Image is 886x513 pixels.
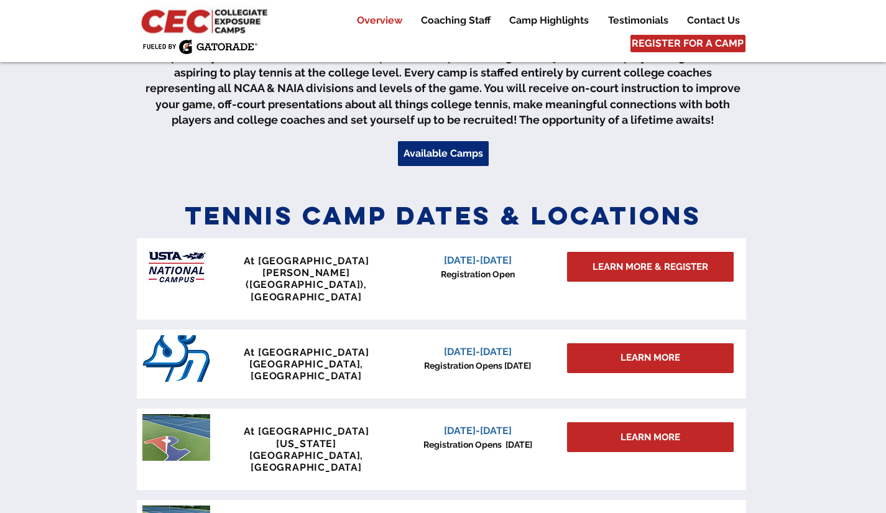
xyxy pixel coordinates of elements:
span: Registration Open [441,269,515,279]
span: [PERSON_NAME] ([GEOGRAPHIC_DATA]), [GEOGRAPHIC_DATA] [246,267,367,302]
span: At [GEOGRAPHIC_DATA] [244,255,369,267]
p: Coaching Staff [415,13,497,28]
span: Registration Opens [DATE] [424,361,531,371]
a: LEARN MORE & REGISTER [567,252,734,282]
nav: Site [338,13,749,28]
span: [DATE]-[DATE] [444,346,512,358]
span: Tennis Camp Dates & Locations [185,200,702,231]
span: [GEOGRAPHIC_DATA], [GEOGRAPHIC_DATA] [249,450,363,473]
span: [DATE]-[DATE] [444,425,512,437]
img: penn tennis courts with logo.jpeg [142,414,210,461]
img: USTA Campus image_edited.jpg [142,244,210,290]
a: Coaching Staff [412,13,499,28]
img: San_Diego_Toreros_logo.png [142,335,210,382]
div: LEARN MORE [567,343,734,373]
a: LEARN MORE [567,422,734,452]
p: Testimonials [602,13,675,28]
a: Camp Highlights [500,13,598,28]
a: Contact Us [678,13,749,28]
span: At [GEOGRAPHIC_DATA] [244,346,369,358]
span: LEARN MORE [621,431,680,444]
p: Camp Highlights [503,13,595,28]
span: Available Camps [404,147,483,160]
img: CEC Logo Primary_edited.jpg [139,6,273,35]
span: REGISTER FOR A CAMP [632,37,744,50]
span: [GEOGRAPHIC_DATA], [GEOGRAPHIC_DATA] [249,358,363,382]
span: At [GEOGRAPHIC_DATA][US_STATE] [244,425,369,449]
p: Contact Us [681,13,746,28]
span: [DATE]-[DATE] [444,254,512,266]
span: LEARN MORE & REGISTER [593,261,708,274]
span: LEARN MORE [621,351,680,364]
a: Available Camps [398,141,489,166]
span: Registration Opens [DATE] [423,440,532,450]
img: Fueled by Gatorade.png [142,39,257,54]
a: Testimonials [599,13,677,28]
a: REGISTER FOR A CAMP [630,35,745,52]
a: Overview [348,13,411,28]
p: Overview [351,13,408,28]
span: Your pathway starts here at CEC tennis! The premier camps are designed for junior tennis players ... [144,50,742,126]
